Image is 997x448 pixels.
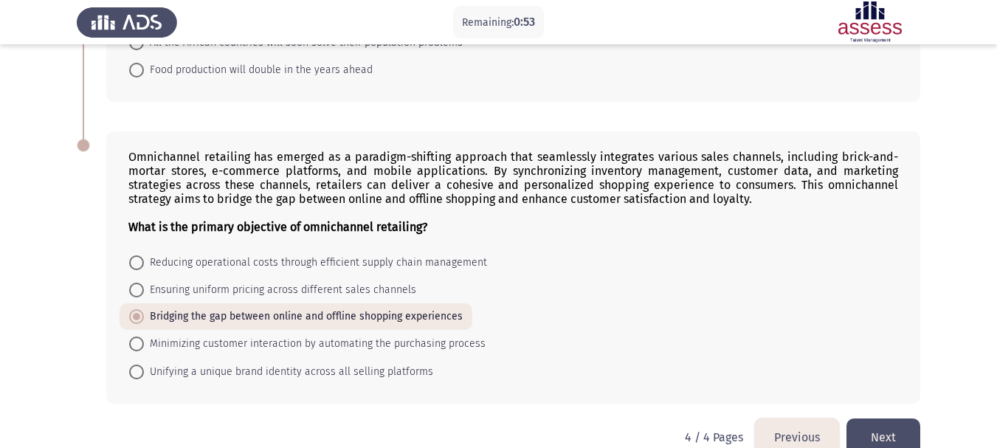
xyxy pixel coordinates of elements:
[128,220,427,234] b: What is the primary objective of omnichannel retailing?
[77,1,177,43] img: Assess Talent Management logo
[144,254,487,272] span: Reducing operational costs through efficient supply chain management
[144,335,486,353] span: Minimizing customer interaction by automating the purchasing process
[128,150,898,234] div: Omnichannel retailing has emerged as a paradigm-shifting approach that seamlessly integrates vari...
[144,281,416,299] span: Ensuring uniform pricing across different sales channels
[685,430,743,444] p: 4 / 4 Pages
[144,61,373,79] span: Food production will double in the years ahead
[462,13,535,32] p: Remaining:
[514,15,535,29] span: 0:53
[144,363,433,381] span: Unifying a unique brand identity across all selling platforms
[144,308,463,325] span: Bridging the gap between online and offline shopping experiences
[820,1,920,43] img: Assessment logo of ASSESS English Language Assessment (3 Module) (Ad - IB)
